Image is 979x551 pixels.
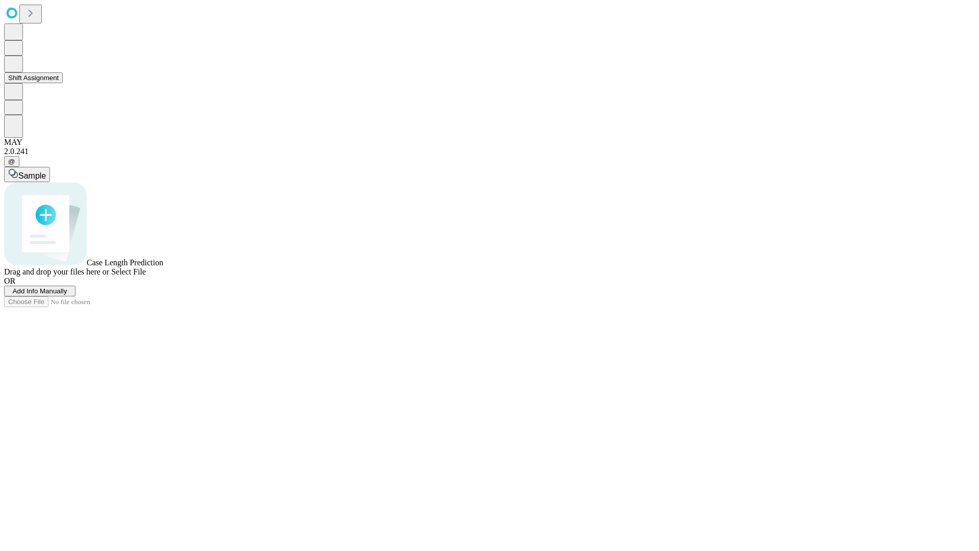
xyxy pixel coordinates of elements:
[4,138,975,147] div: MAY
[4,167,50,182] button: Sample
[4,277,15,285] span: OR
[8,158,15,165] span: @
[4,286,75,296] button: Add Info Manually
[111,267,146,276] span: Select File
[18,171,46,180] span: Sample
[4,147,975,156] div: 2.0.241
[87,258,163,267] span: Case Length Prediction
[4,156,19,167] button: @
[4,72,63,83] button: Shift Assignment
[4,267,109,276] span: Drag and drop your files here or
[13,287,67,295] span: Add Info Manually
